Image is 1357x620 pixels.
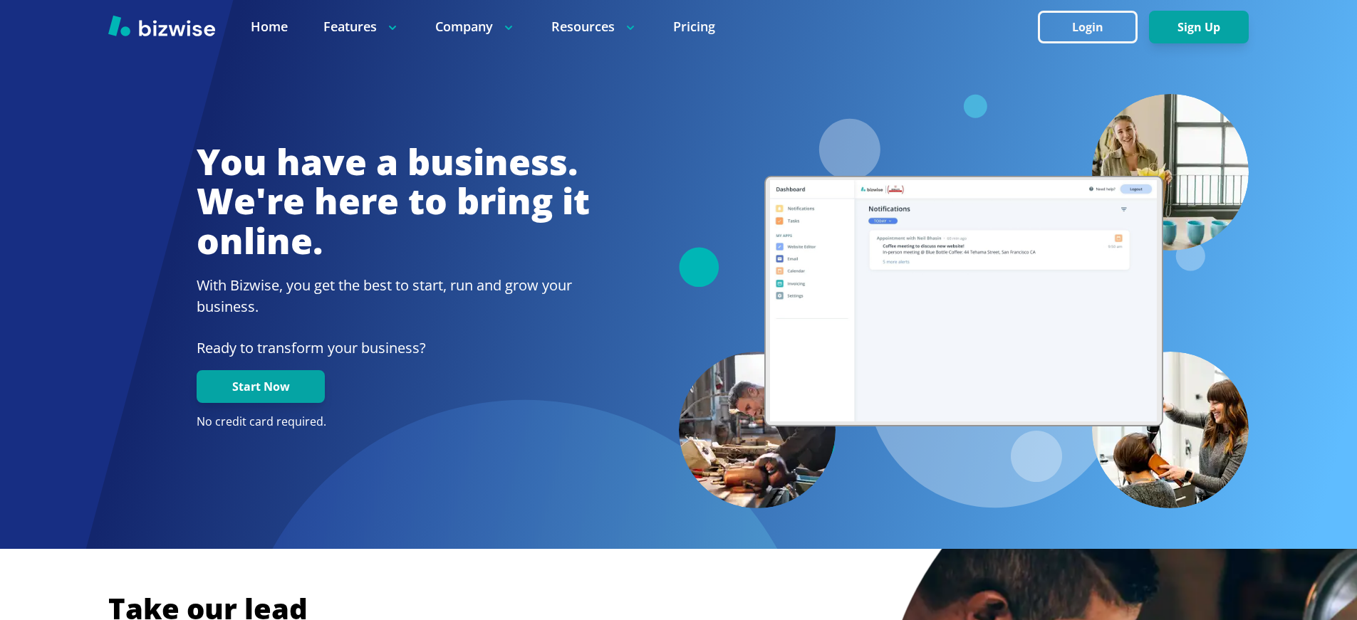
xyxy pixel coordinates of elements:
[1038,21,1149,34] a: Login
[435,18,516,36] p: Company
[251,18,288,36] a: Home
[673,18,715,36] a: Pricing
[197,142,590,261] h1: You have a business. We're here to bring it online.
[1038,11,1138,43] button: Login
[323,18,400,36] p: Features
[108,15,215,36] img: Bizwise Logo
[197,337,590,359] p: Ready to transform your business?
[1149,21,1249,34] a: Sign Up
[197,380,325,394] a: Start Now
[197,275,590,317] h2: With Bizwise, you get the best to start, run and grow your business.
[197,370,325,403] button: Start Now
[1149,11,1249,43] button: Sign Up
[197,414,590,430] p: No credit card required.
[551,18,638,36] p: Resources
